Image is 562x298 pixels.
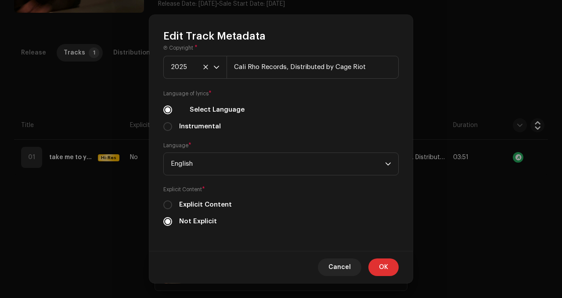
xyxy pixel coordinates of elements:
[379,258,388,276] span: OK
[163,142,191,149] label: Language
[328,258,351,276] span: Cancel
[368,258,399,276] button: OK
[179,122,221,131] label: Instrumental
[318,258,361,276] button: Cancel
[179,217,217,226] label: Not Explicit
[171,56,213,78] span: 2025
[179,200,232,210] label: Explicit Content
[213,56,220,78] div: dropdown trigger
[163,89,209,98] small: Language of lyrics
[163,186,399,193] label: Explicit Content
[227,56,399,79] input: e.g. Label LLC
[385,153,391,175] div: dropdown trigger
[163,44,193,52] small: Ⓟ Copyright
[163,29,266,43] span: Edit Track Metadata
[190,105,245,115] label: Select Language
[171,153,385,175] span: English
